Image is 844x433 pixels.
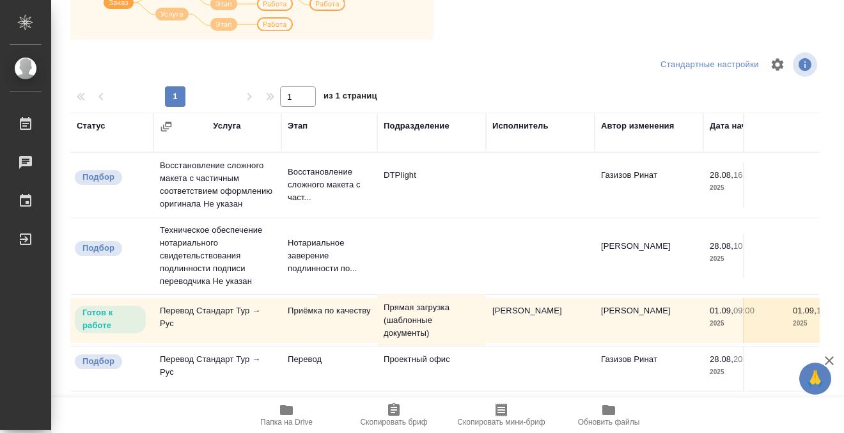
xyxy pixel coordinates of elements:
[213,120,240,132] div: Услуга
[657,55,762,75] div: split button
[153,153,281,217] td: Восстановление сложного макета с частичным соответствием оформлению оригинала Не указан
[153,217,281,294] td: Техническое обеспечение нотариального свидетельствования подлинности подписи переводчика Не указан
[384,120,449,132] div: Подразделение
[82,306,138,332] p: Готов к работе
[601,120,674,132] div: Автор изменения
[377,347,486,391] td: Проектный офис
[457,418,545,427] span: Скопировать мини-бриф
[82,355,114,368] p: Подбор
[288,166,371,204] p: Восстановление сложного макета с част...
[710,306,733,315] p: 01.09,
[710,366,780,379] p: 2025
[595,298,703,343] td: [PERSON_NAME]
[762,49,793,80] span: Настроить таблицу
[733,354,754,364] p: 20:00
[82,242,114,255] p: Подбор
[710,120,761,132] div: Дата начала
[710,170,733,180] p: 28.08,
[288,304,371,317] p: Приёмка по качеству
[710,241,733,251] p: 28.08,
[288,237,371,275] p: Нотариальное заверение подлинности по...
[448,397,555,433] button: Скопировать мини-бриф
[288,120,308,132] div: Этап
[377,295,486,346] td: Прямая загрузка (шаблонные документы)
[595,347,703,391] td: Газизов Ринат
[486,298,595,343] td: [PERSON_NAME]
[324,88,377,107] span: из 1 страниц
[595,162,703,207] td: Газизов Ринат
[492,120,549,132] div: Исполнитель
[710,317,780,330] p: 2025
[340,397,448,433] button: Скопировать бриф
[733,170,754,180] p: 16:00
[233,397,340,433] button: Папка на Drive
[153,347,281,391] td: Перевод Стандарт Тур → Рус
[578,418,640,427] span: Обновить файлы
[710,182,780,194] p: 2025
[77,120,105,132] div: Статус
[710,354,733,364] p: 28.08,
[555,397,662,433] button: Обновить файлы
[733,306,754,315] p: 09:00
[793,52,820,77] span: Посмотреть информацию
[82,171,114,184] p: Подбор
[804,365,826,392] span: 🙏
[799,363,831,395] button: 🙏
[360,418,427,427] span: Скопировать бриф
[288,353,371,366] p: Перевод
[710,253,780,265] p: 2025
[377,162,486,207] td: DTPlight
[260,418,313,427] span: Папка на Drive
[595,233,703,278] td: [PERSON_NAME]
[153,298,281,343] td: Перевод Стандарт Тур → Рус
[733,241,754,251] p: 10:26
[160,120,173,133] button: Сгруппировать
